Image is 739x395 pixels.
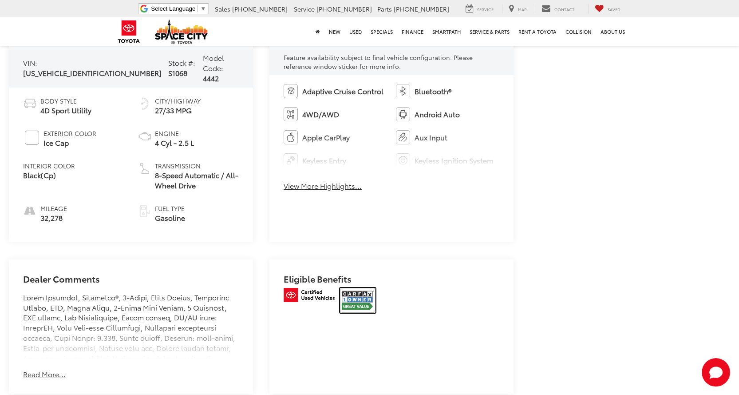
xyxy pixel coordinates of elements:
img: CarFax One Owner [340,288,375,313]
span: [PHONE_NUMBER] [394,4,449,13]
img: Fuel Economy [138,96,152,111]
span: Model Code: [203,52,224,73]
span: Mileage [40,204,67,213]
h2: Dealer Comments [23,274,239,292]
span: Saved [608,6,620,12]
button: View More Highlights... [284,181,362,191]
a: Map [502,4,533,14]
a: Contact [535,4,581,14]
span: [US_VEHICLE_IDENTIFICATION_NUMBER] [23,68,162,78]
span: Bluetooth® [415,86,451,96]
span: Map [518,6,526,12]
a: Finance [397,17,428,46]
span: 27/33 MPG [155,105,201,116]
span: Interior Color [23,161,75,170]
a: Home [311,17,324,46]
span: City/Highway [155,96,201,105]
span: Service [477,6,494,12]
img: Apple CarPlay [284,130,298,144]
img: Toyota [112,17,146,46]
span: S1068 [168,68,187,78]
span: 4WD/AWD [302,109,339,120]
span: Exterior Color [43,129,96,138]
span: Sales [215,4,230,13]
span: Android Auto [415,109,460,120]
span: Gasoline [155,213,185,223]
span: Select Language [151,5,195,12]
a: Service & Parts [465,17,514,46]
img: Android Auto [396,107,410,121]
span: [PHONE_NUMBER] [232,4,288,13]
span: 4442 [203,73,219,83]
span: 4D Sport Utility [40,105,91,116]
i: mileage icon [23,204,36,216]
svg: Start Chat [702,358,730,387]
button: Read More... [23,369,66,379]
a: New [324,17,345,46]
span: [PHONE_NUMBER] [316,4,372,13]
img: Bluetooth® [396,84,410,98]
span: Ice Cap [43,138,96,148]
span: Service [294,4,315,13]
span: Engine [155,129,194,138]
span: ▼ [200,5,206,12]
div: Lorem Ipsumdol, Sitametco®, 3-Adipi, Elits Doeius, Temporinc Utlabo, ETD, Magna Aliqu, 2-Enima Mi... [23,292,239,359]
span: 32,278 [40,213,67,223]
span: #FFFFFF [25,131,39,145]
span: Transmission [155,161,239,170]
span: VIN: [23,57,37,68]
img: 4WD/AWD [284,107,298,121]
span: Body Style [40,96,91,105]
a: Specials [366,17,397,46]
a: SmartPath [428,17,465,46]
a: Select Language​ [151,5,206,12]
button: Toggle Chat Window [702,358,730,387]
span: Black(Cp) [23,170,75,180]
img: Space City Toyota [155,20,208,44]
img: Toyota Certified Used Vehicles [284,288,335,302]
a: Used [345,17,366,46]
img: Aux Input [396,130,410,144]
a: My Saved Vehicles [588,4,627,14]
a: Collision [561,17,596,46]
a: Service [459,4,500,14]
span: 4 Cyl - 2.5 L [155,138,194,148]
span: Parts [377,4,392,13]
span: Contact [554,6,574,12]
span: 8-Speed Automatic / All-Wheel Drive [155,170,239,191]
a: Rent a Toyota [514,17,561,46]
span: Stock #: [168,57,195,68]
a: About Us [596,17,629,46]
span: Feature availability subject to final vehicle configuration. Please reference window sticker for ... [284,53,473,71]
img: Adaptive Cruise Control [284,84,298,98]
span: Fuel Type [155,204,185,213]
span: Adaptive Cruise Control [302,86,383,96]
h2: Eligible Benefits [284,274,499,288]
